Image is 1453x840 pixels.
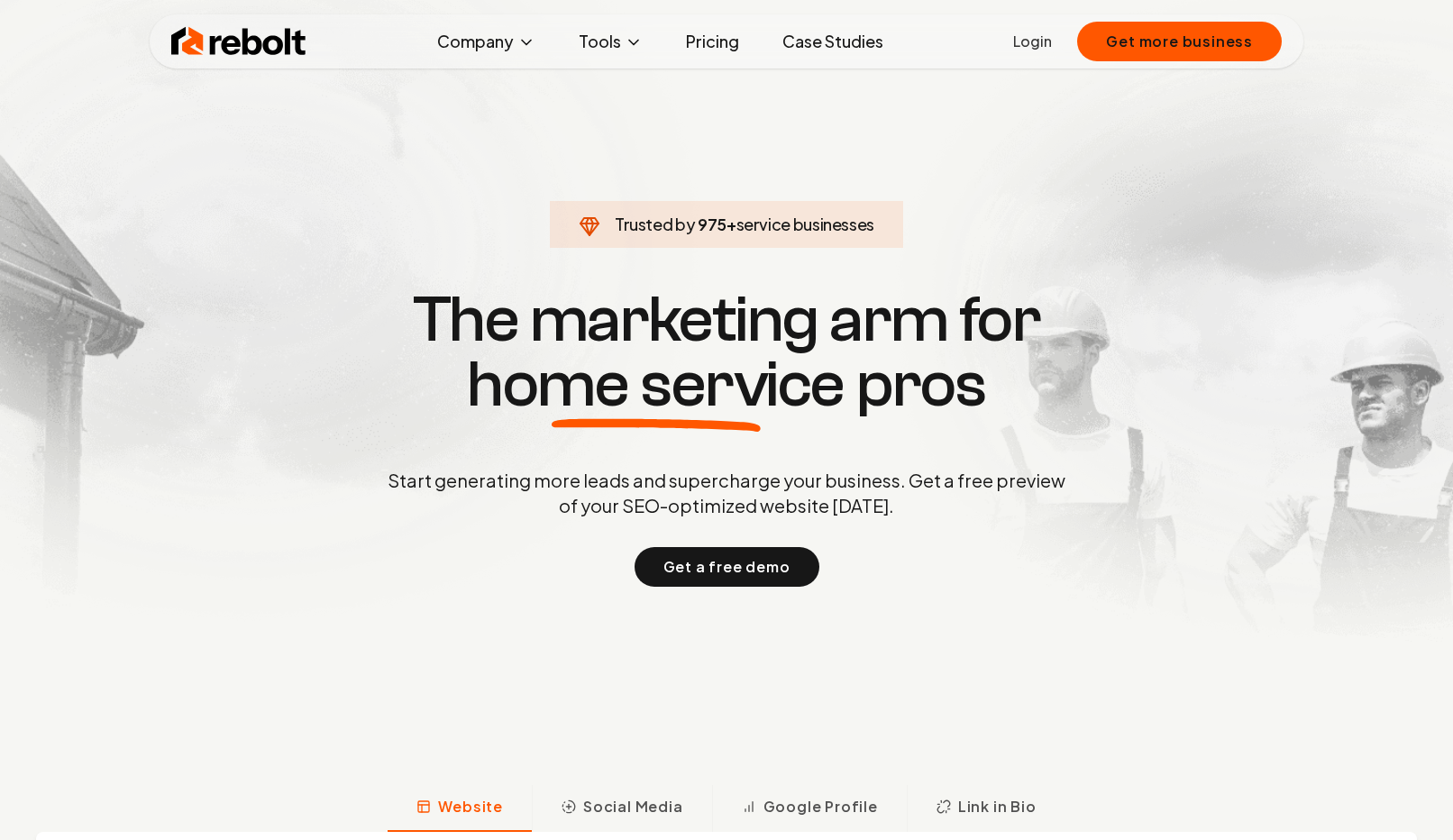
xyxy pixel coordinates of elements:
[907,785,1065,832] button: Link in Bio
[171,23,306,59] img: Rebolt Logo
[467,352,845,417] span: home service
[635,547,819,587] button: Get a free demo
[532,785,712,832] button: Social Media
[958,796,1037,817] span: Link in Bio
[423,23,550,59] button: Company
[388,785,532,832] button: Website
[294,288,1159,417] h1: The marketing arm for pros
[438,796,503,817] span: Website
[768,23,898,59] a: Case Studies
[698,212,726,237] span: 975
[1013,31,1052,52] a: Login
[763,796,878,817] span: Google Profile
[615,214,695,234] span: Trusted by
[672,23,754,59] a: Pricing
[1077,22,1282,61] button: Get more business
[564,23,657,59] button: Tools
[712,785,907,832] button: Google Profile
[726,214,736,234] span: +
[384,468,1069,518] p: Start generating more leads and supercharge your business. Get a free preview of your SEO-optimiz...
[736,214,875,234] span: service businesses
[583,796,683,817] span: Social Media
